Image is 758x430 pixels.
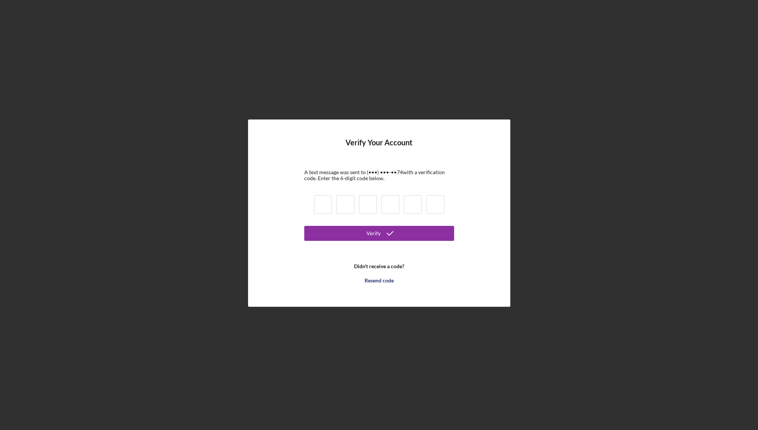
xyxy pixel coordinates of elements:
button: Resend code [304,273,454,288]
div: A text message was sent to (•••) •••-•• 74 with a verification code. Enter the 6-digit code below. [304,169,454,181]
div: Verify [366,226,381,241]
h4: Verify Your Account [345,138,413,158]
b: Didn't receive a code? [354,263,404,269]
div: Resend code [365,273,394,288]
button: Verify [304,226,454,241]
